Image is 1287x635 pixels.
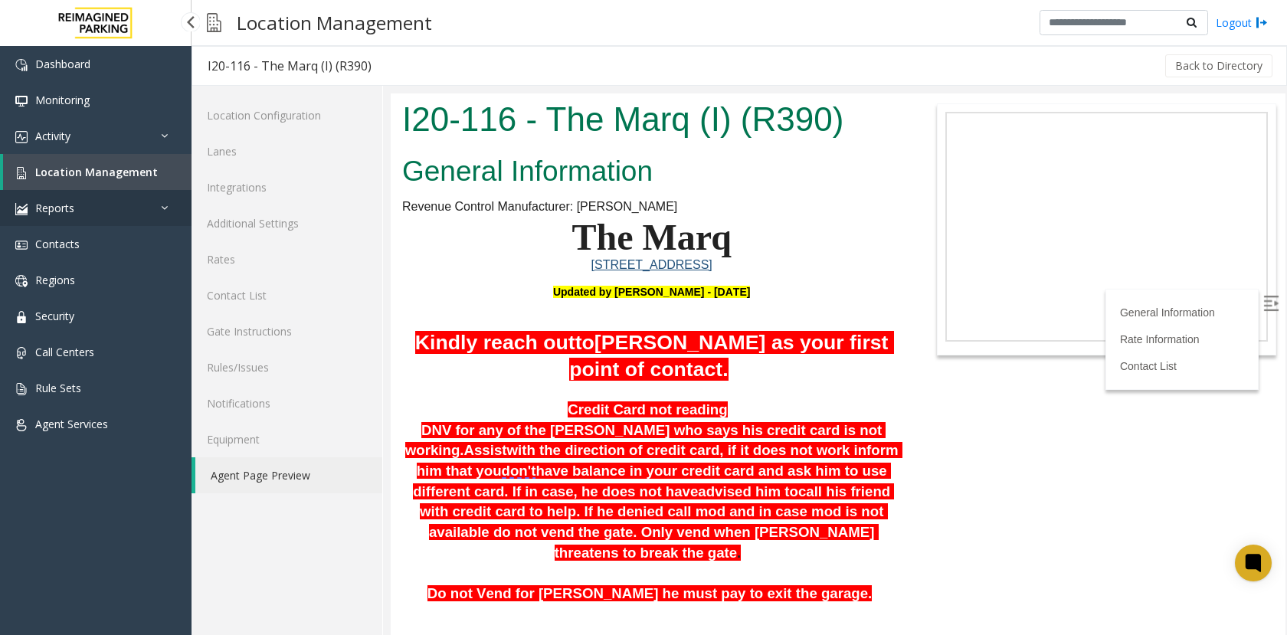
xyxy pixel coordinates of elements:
a: Rate Information [729,240,809,252]
span: Rule Sets [35,381,81,395]
span: don't [111,369,146,386]
img: 'icon' [15,383,28,395]
span: Updated by [PERSON_NAME] - [DATE] [162,192,359,205]
a: Gate Instructions [192,313,382,349]
button: Back to Directory [1165,54,1272,77]
span: advised him to [307,390,408,406]
img: pageIcon [207,4,221,41]
a: Logout [1216,15,1268,31]
a: Lanes [192,133,382,169]
img: 'icon' [15,347,28,359]
span: Contacts [35,237,80,251]
img: 'icon' [15,419,28,431]
a: Contact List [729,267,786,279]
span: have balance in your credit card and ask him to use different card. If in case, he does not have [22,369,500,406]
span: Location Management [35,165,158,179]
span: Security [35,309,74,323]
span: Credit Card not reading [177,308,336,324]
a: Location Management [3,154,192,190]
span: to [185,237,204,260]
img: 'icon' [15,275,28,287]
a: Contact List [192,277,382,313]
span: Dashboard [35,57,90,71]
img: logout [1256,15,1268,31]
a: Location Configuration [192,97,382,133]
img: 'icon' [15,311,28,323]
a: General Information [729,213,824,225]
span: with the direction of credit card, if it does not work inform him that you [26,349,512,385]
a: Rules/Issues [192,349,382,385]
img: 'icon' [15,167,28,179]
img: Open/Close Sidebar Menu [873,202,888,218]
img: 'icon' [15,203,28,215]
h2: General Information [11,58,510,98]
span: Activity [35,129,70,143]
span: DNV for any of the [PERSON_NAME] who says his credit card is not working. [15,329,496,365]
div: I20-116 - The Marq (I) (R390) [208,56,372,76]
a: Notifications [192,385,382,421]
img: 'icon' [15,59,28,71]
a: Rates [192,241,382,277]
span: Reports [35,201,74,215]
h1: I20-116 - The Marq (I) (R390) [11,2,510,50]
span: [PERSON_NAME] as your first point of contact. [178,237,503,287]
a: Agent Page Preview [195,457,382,493]
span: Assist [74,349,116,365]
a: Integrations [192,169,382,205]
a: [STREET_ADDRESS] [201,165,322,178]
span: Do not Vend for [PERSON_NAME] he must pay to exit the garage. [37,492,482,508]
span: Agent Services [35,417,108,431]
a: Equipment [192,421,382,457]
a: Additional Settings [192,205,382,241]
img: 'icon' [15,239,28,251]
span: The Marq [181,123,340,164]
span: Revenue Control Manufacturer: [PERSON_NAME] [11,106,287,119]
span: Kindly reach out [25,237,185,260]
span: Call Centers [35,345,94,359]
img: 'icon' [15,131,28,143]
span: call his friend with credit card to help. If he denied call mod and in case mod is not available ... [29,390,503,467]
h3: Location Management [229,4,440,41]
span: . [346,451,350,467]
span: Monitoring [35,93,90,107]
span: Regions [35,273,75,287]
img: 'icon' [15,95,28,107]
